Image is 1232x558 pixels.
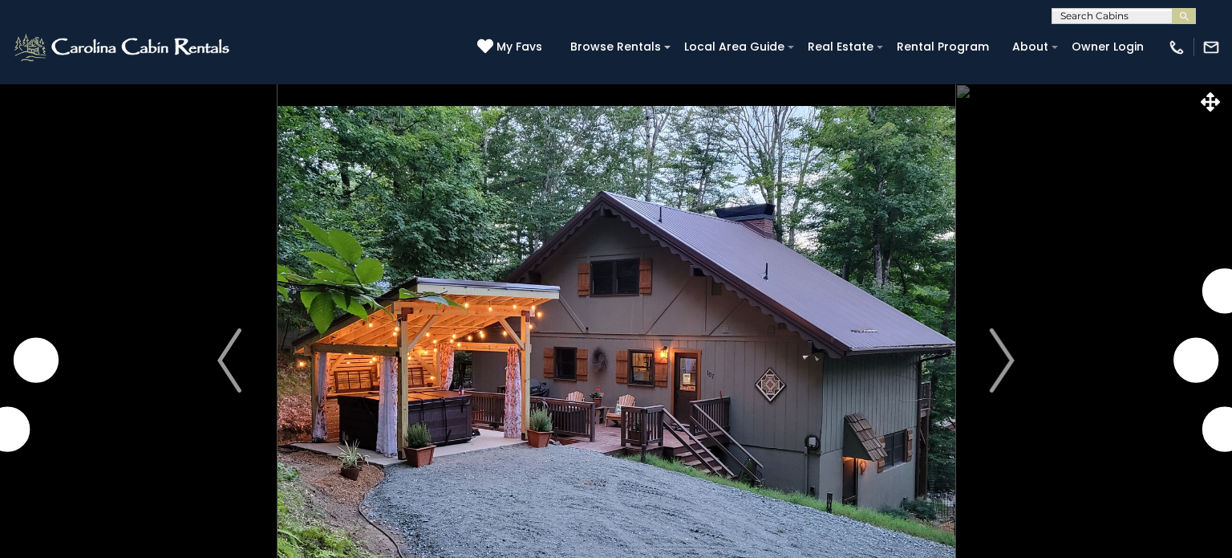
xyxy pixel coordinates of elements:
img: arrow [991,328,1015,393]
img: White-1-2.png [12,31,234,63]
a: Owner Login [1064,35,1152,59]
a: Rental Program [889,35,997,59]
a: Local Area Guide [676,35,792,59]
a: Browse Rentals [562,35,669,59]
img: arrow [217,328,241,393]
a: About [1004,35,1056,59]
span: My Favs [496,39,542,55]
a: Real Estate [800,35,881,59]
img: mail-regular-white.png [1202,39,1220,56]
a: My Favs [477,39,546,56]
img: phone-regular-white.png [1168,39,1185,56]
